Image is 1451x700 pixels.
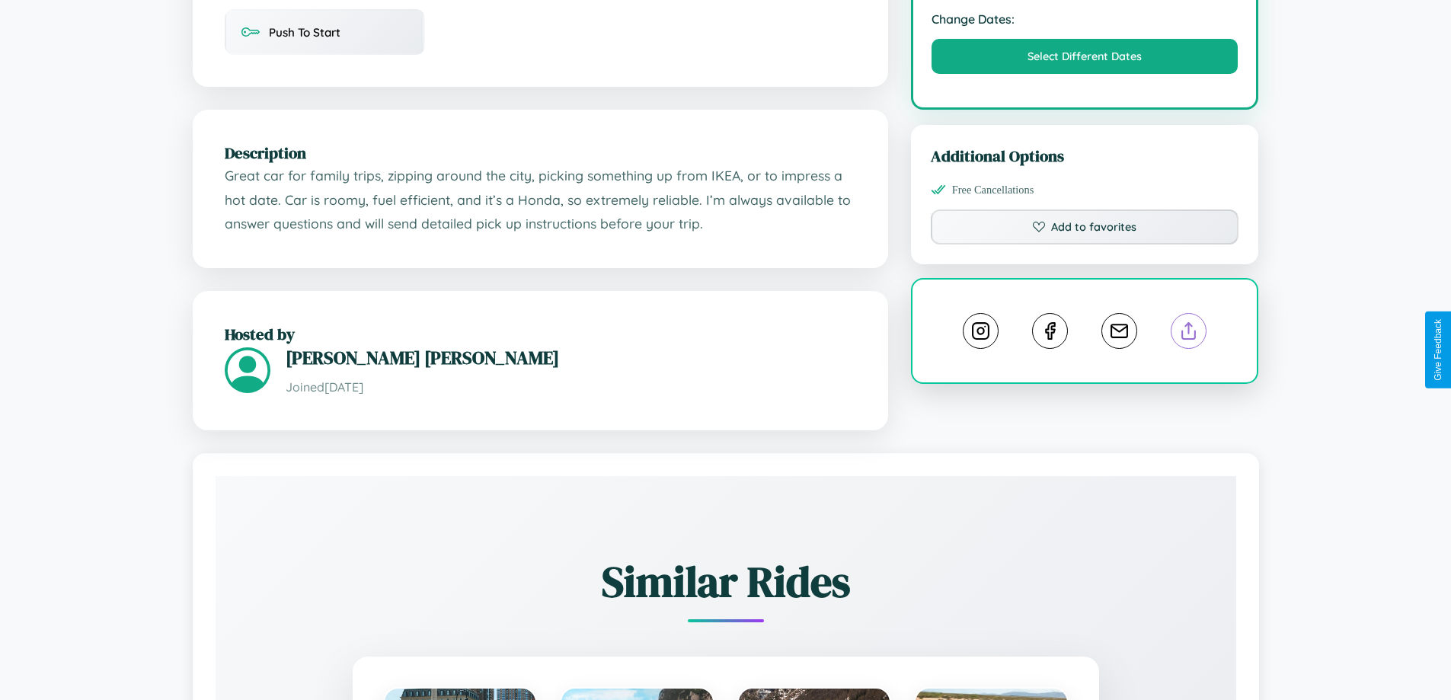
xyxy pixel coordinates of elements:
[931,209,1239,245] button: Add to favorites
[932,11,1238,27] strong: Change Dates:
[286,376,856,398] p: Joined [DATE]
[952,184,1034,197] span: Free Cancellations
[225,323,856,345] h2: Hosted by
[931,145,1239,167] h3: Additional Options
[269,25,340,40] span: Push To Start
[269,552,1183,611] h2: Similar Rides
[1433,319,1443,381] div: Give Feedback
[286,345,856,370] h3: [PERSON_NAME] [PERSON_NAME]
[932,39,1238,74] button: Select Different Dates
[225,164,856,236] p: Great car for family trips, zipping around the city, picking something up from IKEA, or to impres...
[225,142,856,164] h2: Description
